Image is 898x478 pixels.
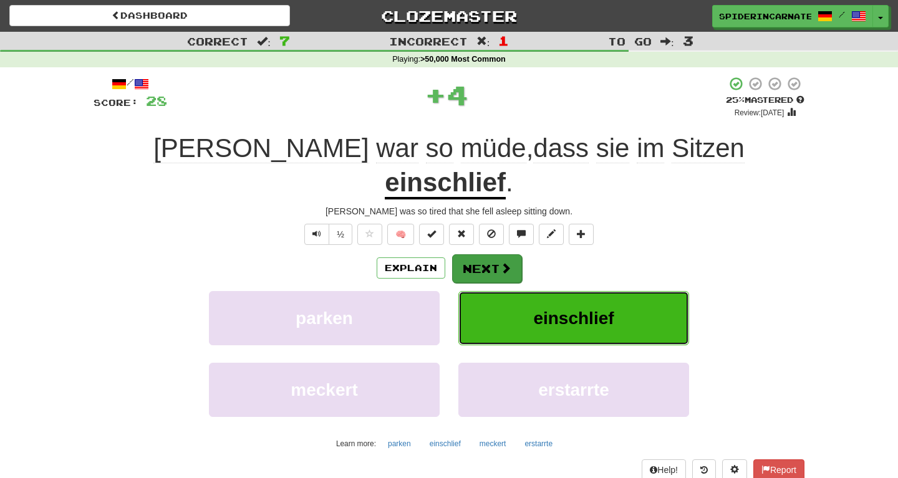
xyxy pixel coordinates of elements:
[209,291,440,345] button: parken
[302,224,352,245] div: Text-to-speech controls
[425,76,447,113] span: +
[94,205,804,217] div: [PERSON_NAME] was so tired that she fell asleep sitting down.
[336,439,376,448] small: Learn more:
[452,254,522,283] button: Next
[9,5,290,26] a: Dashboard
[637,133,664,163] span: im
[94,76,167,92] div: /
[608,35,652,47] span: To go
[498,33,509,48] span: 1
[385,168,506,199] u: einschlief
[291,380,357,399] span: meckert
[153,133,369,163] span: [PERSON_NAME]
[447,79,468,110] span: 4
[533,133,589,163] span: dass
[726,95,804,106] div: Mastered
[426,133,453,163] span: so
[423,434,468,453] button: einschlief
[296,308,353,328] span: parken
[187,35,248,47] span: Correct
[329,224,352,245] button: ½
[596,133,630,163] span: sie
[387,224,414,245] button: 🧠
[735,108,785,117] small: Review: [DATE]
[569,224,594,245] button: Add to collection (alt+a)
[712,5,873,27] a: SpiderIncarnate /
[257,36,271,47] span: :
[419,224,444,245] button: Set this sentence to 100% Mastered (alt+m)
[376,133,418,163] span: war
[509,224,534,245] button: Discuss sentence (alt+u)
[719,11,811,22] span: SpiderIncarnate
[153,133,745,163] span: ,
[304,224,329,245] button: Play sentence audio (ctl+space)
[533,308,614,328] span: einschlief
[94,97,138,108] span: Score:
[458,363,689,417] button: erstarrte
[309,5,589,27] a: Clozemaster
[473,434,513,453] button: meckert
[209,363,440,417] button: meckert
[449,224,474,245] button: Reset to 0% Mastered (alt+r)
[377,257,445,279] button: Explain
[420,55,506,64] strong: >50,000 Most Common
[672,133,745,163] span: Sitzen
[506,168,513,197] span: .
[518,434,559,453] button: erstarrte
[683,33,693,48] span: 3
[279,33,290,48] span: 7
[458,291,689,345] button: einschlief
[461,133,526,163] span: müde
[479,224,504,245] button: Ignore sentence (alt+i)
[839,10,845,19] span: /
[538,380,609,399] span: erstarrte
[726,95,745,105] span: 25 %
[146,93,167,108] span: 28
[389,35,468,47] span: Incorrect
[539,224,564,245] button: Edit sentence (alt+d)
[660,36,674,47] span: :
[381,434,418,453] button: parken
[476,36,490,47] span: :
[357,224,382,245] button: Favorite sentence (alt+f)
